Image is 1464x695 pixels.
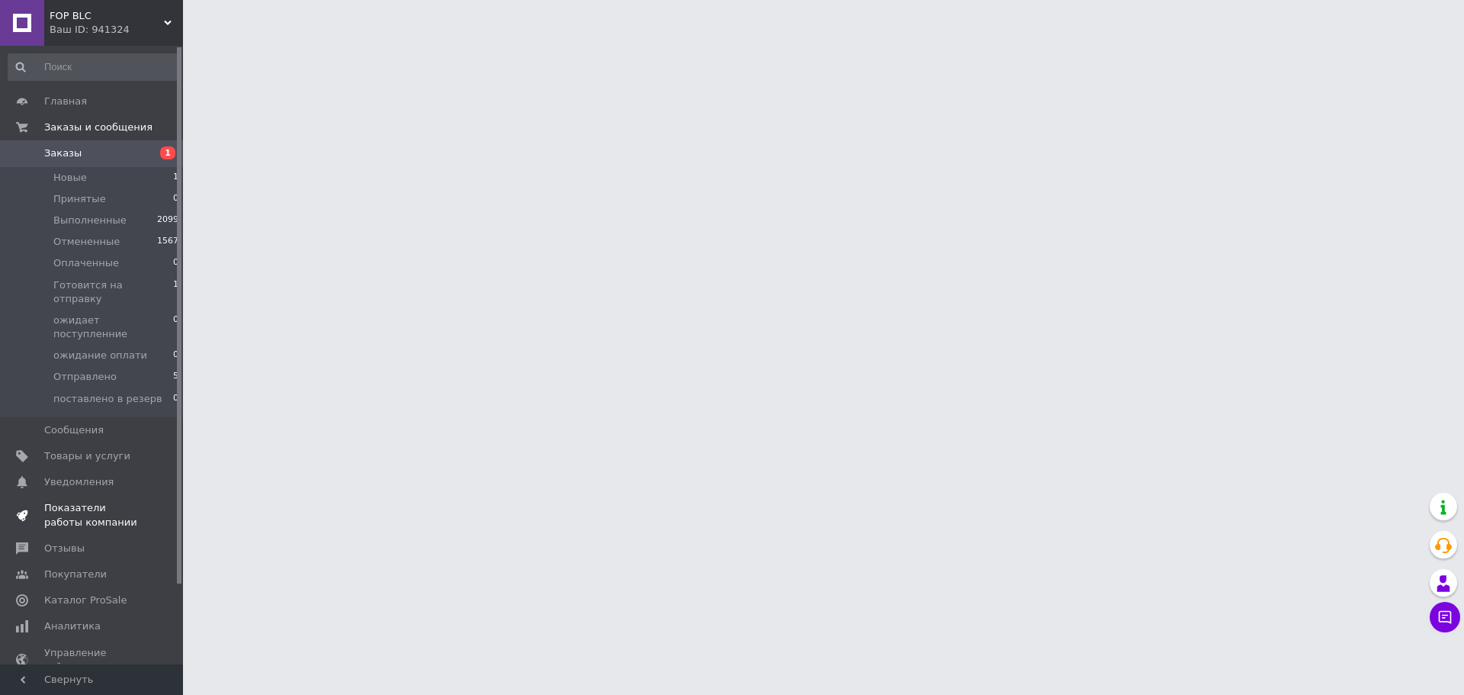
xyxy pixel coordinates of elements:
button: Чат с покупателем [1430,602,1460,632]
span: 0 [173,349,178,362]
span: Отмененные [53,235,120,249]
span: Главная [44,95,87,108]
span: 1 [173,278,178,306]
span: Управление сайтом [44,646,141,674]
span: Новые [53,171,87,185]
span: Покупатели [44,568,107,581]
span: 0 [173,256,178,270]
span: Принятые [53,192,106,206]
span: Аналитика [44,619,101,633]
span: ожидает поступленние [53,314,173,341]
span: 5 [173,370,178,384]
span: Уведомления [44,475,114,489]
span: 0 [173,314,178,341]
span: 2099 [157,214,178,227]
input: Поиск [8,53,180,81]
span: Заказы и сообщения [44,121,152,134]
span: Выполненные [53,214,127,227]
span: поставлено в резерв [53,392,162,406]
span: 0 [173,192,178,206]
span: Заказы [44,146,82,160]
div: Ваш ID: 941324 [50,23,183,37]
span: 1 [173,171,178,185]
span: Готовится на отправку [53,278,173,306]
span: Сообщения [44,423,104,437]
span: FOP BLC [50,9,164,23]
span: 1 [160,146,175,159]
span: Отправлено [53,370,117,384]
span: 1567 [157,235,178,249]
span: 0 [173,392,178,406]
span: Товары и услуги [44,449,130,463]
span: Показатели работы компании [44,501,141,529]
span: Отзывы [44,542,85,555]
span: Оплаченные [53,256,119,270]
span: ожидание оплати [53,349,147,362]
span: Каталог ProSale [44,594,127,607]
